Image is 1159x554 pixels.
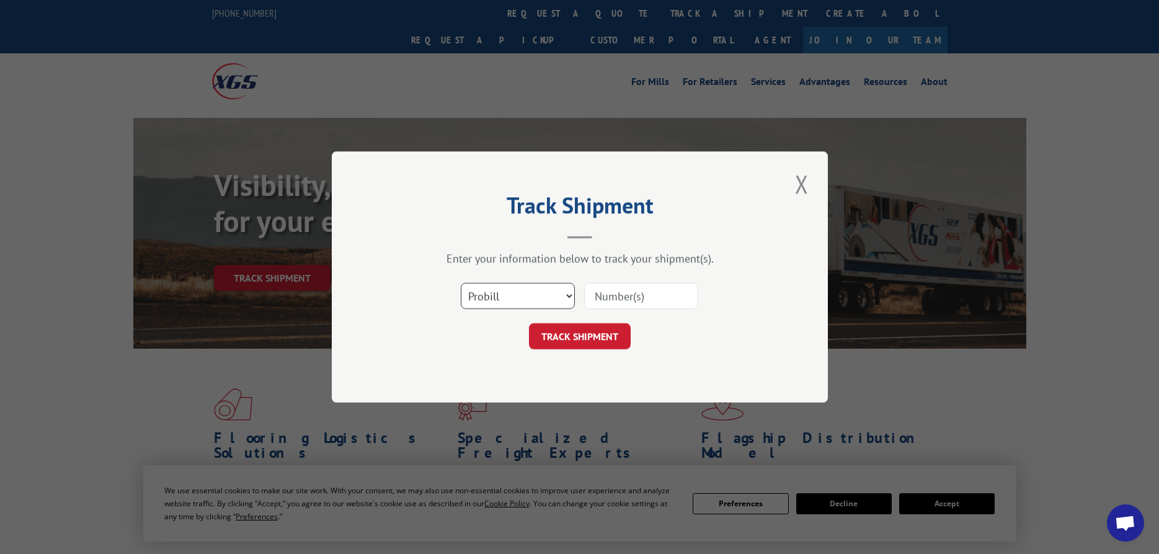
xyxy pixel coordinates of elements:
h2: Track Shipment [394,197,766,220]
div: Enter your information below to track your shipment(s). [394,251,766,266]
input: Number(s) [584,283,698,309]
a: Open chat [1107,504,1144,542]
button: TRACK SHIPMENT [529,323,631,349]
button: Close modal [791,167,812,201]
